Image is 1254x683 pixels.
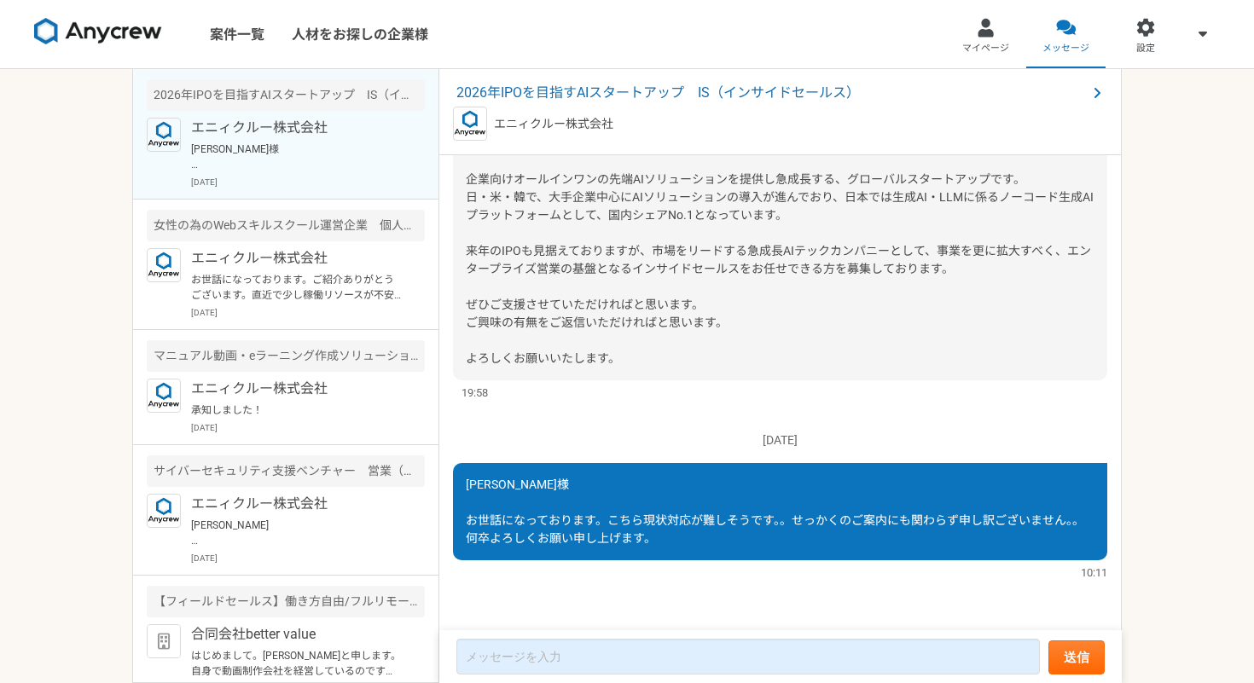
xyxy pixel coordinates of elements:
div: 2026年IPOを目指すAIスタートアップ IS（インサイドセールス） [147,79,425,111]
p: 合同会社better value [191,624,402,645]
span: 10:11 [1081,564,1107,581]
span: 2026年IPOを目指すAIスタートアップ IS（インサイドセールス） [456,83,1087,103]
p: エニィクルー株式会社 [191,379,402,399]
p: エニィクルー株式会社 [191,248,402,269]
p: [PERSON_NAME] Anycrewの[PERSON_NAME]と申します。 サービスのご利用、ありがとうございます。 ご経験を拝見し、こちらの案件でご活躍いただけるのではないかと思い、お... [191,518,402,548]
img: logo_text_blue_01.png [453,107,487,141]
p: エニィクルー株式会社 [494,115,613,133]
img: logo_text_blue_01.png [147,248,181,282]
img: logo_text_blue_01.png [147,494,181,528]
div: 【フィールドセールス】働き方自由/フルリモート/IT企業の営業代行 [147,586,425,617]
span: マイページ [962,42,1009,55]
p: はじめまして。[PERSON_NAME]と申します。自身で動画制作会社を経営しているのですが、導入事例のインタビュー動画とともに、ホワイトペーパーの制作を受託した経験もございますので、比較的親和... [191,648,402,679]
div: 女性の為のWebスキルスクール運営企業 個人営業 [147,210,425,241]
img: 8DqYSo04kwAAAAASUVORK5CYII= [34,18,162,45]
p: お世話になっております。ご紹介ありがとうございます。直近で少し稼働リソースが不安定でして、落ち着きましたタイミングでご相談させていただけますと幸いです。お盆前後にはご連絡できるかと思います。 [191,272,402,303]
div: マニュアル動画・eラーニング作成ソリューション展開ベンチャー 営業/セールス [147,340,425,372]
p: [DATE] [191,306,425,319]
p: [PERSON_NAME]様 お世話になっております。こちら現状対応が難しそうです。。せっかくのご案内にも関わらず申し訳ございません。。何卒よろしくお願い申し上げます。 [191,142,402,172]
p: 承知しました！ [191,402,402,418]
span: 19:58 [462,385,488,401]
span: [PERSON_NAME]様 お世話になっております。こちら現状対応が難しそうです。。せっかくのご案内にも関わらず申し訳ございません。。何卒よろしくお願い申し上げます。 [466,478,1084,545]
span: メッセージ [1042,42,1089,55]
div: サイバーセキュリティ支援ベンチャー 営業（協業先との連携等） [147,455,425,487]
p: [DATE] [191,552,425,564]
img: logo_text_blue_01.png [147,118,181,152]
p: [DATE] [191,176,425,188]
p: [DATE] [191,421,425,434]
p: エニィクルー株式会社 [191,494,402,514]
img: logo_text_blue_01.png [147,379,181,413]
span: 設定 [1136,42,1155,55]
button: 送信 [1048,640,1105,674]
p: [DATE] [453,431,1107,449]
img: default_org_logo-42cde973f59100197ec2c8e796e4974ac8490bb5b08a0eb061ff975e4574aa76.png [147,624,181,658]
p: エニィクルー株式会社 [191,118,402,138]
